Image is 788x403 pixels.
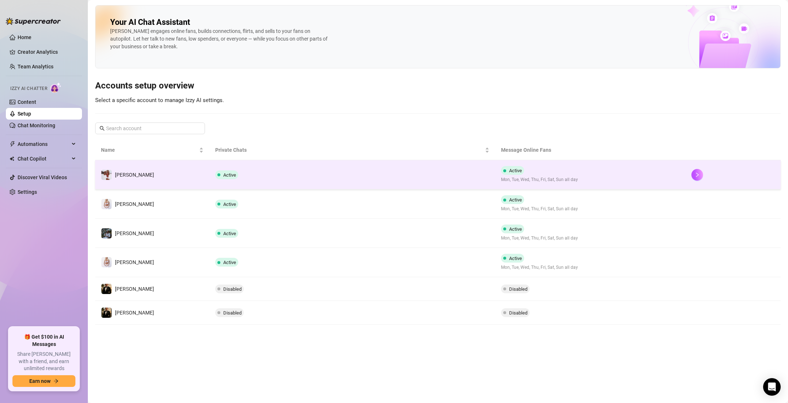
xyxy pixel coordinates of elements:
span: Active [223,231,236,236]
a: Content [18,99,36,105]
img: Alex [101,308,112,318]
a: Setup [18,111,31,117]
span: [PERSON_NAME] [115,230,154,236]
span: Mon, Tue, Wed, Thu, Fri, Sat, Sun all day [501,176,578,183]
span: Select a specific account to manage Izzy AI settings. [95,97,224,103]
span: Active [223,260,236,265]
h2: Your AI Chat Assistant [110,17,190,27]
div: Open Intercom Messenger [763,378,781,396]
div: [PERSON_NAME] engages online fans, builds connections, flirts, and sells to your fans on autopilo... [110,27,330,50]
img: alex [101,284,112,294]
span: right [695,172,700,177]
span: [PERSON_NAME] [115,310,154,316]
span: [PERSON_NAME] [115,286,154,292]
span: Active [509,168,522,173]
a: Home [18,34,31,40]
span: Active [509,226,522,232]
img: ashley [101,199,112,209]
span: [PERSON_NAME] [115,201,154,207]
span: Active [223,201,236,207]
th: Message Online Fans [495,140,686,160]
span: Active [509,256,522,261]
span: Disabled [223,310,242,316]
span: Earn now [29,378,51,384]
th: Private Chats [209,140,495,160]
span: search [100,126,105,131]
img: alex [101,228,112,238]
button: Earn nowarrow-right [12,375,75,387]
span: thunderbolt [10,141,15,147]
span: Private Chats [215,146,483,154]
h3: Accounts setup overview [95,80,781,92]
span: [PERSON_NAME] [115,259,154,265]
a: Chat Monitoring [18,123,55,128]
a: Creator Analytics [18,46,76,58]
span: Disabled [509,286,527,292]
span: Mon, Tue, Wed, Thu, Fri, Sat, Sun all day [501,206,578,212]
img: logo-BBDzfeDw.svg [6,18,61,25]
span: Active [509,197,522,203]
a: Team Analytics [18,64,53,69]
a: Discover Viral Videos [18,174,67,180]
img: Ashley [101,257,112,267]
span: Share [PERSON_NAME] with a friend, and earn unlimited rewards [12,351,75,372]
button: right [691,169,703,181]
span: arrow-right [53,378,59,384]
span: Disabled [509,310,527,316]
span: Name [101,146,198,154]
span: Chat Copilot [18,153,70,165]
img: Chat Copilot [10,156,14,161]
span: Active [223,172,236,178]
span: 🎁 Get $100 in AI Messages [12,334,75,348]
img: Ashley [101,170,112,180]
th: Name [95,140,209,160]
span: Mon, Tue, Wed, Thu, Fri, Sat, Sun all day [501,264,578,271]
span: Disabled [223,286,242,292]
span: Automations [18,138,70,150]
span: [PERSON_NAME] [115,172,154,178]
a: Settings [18,189,37,195]
input: Search account [106,124,195,132]
img: AI Chatter [50,82,61,93]
span: Mon, Tue, Wed, Thu, Fri, Sat, Sun all day [501,235,578,242]
span: Izzy AI Chatter [10,85,47,92]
